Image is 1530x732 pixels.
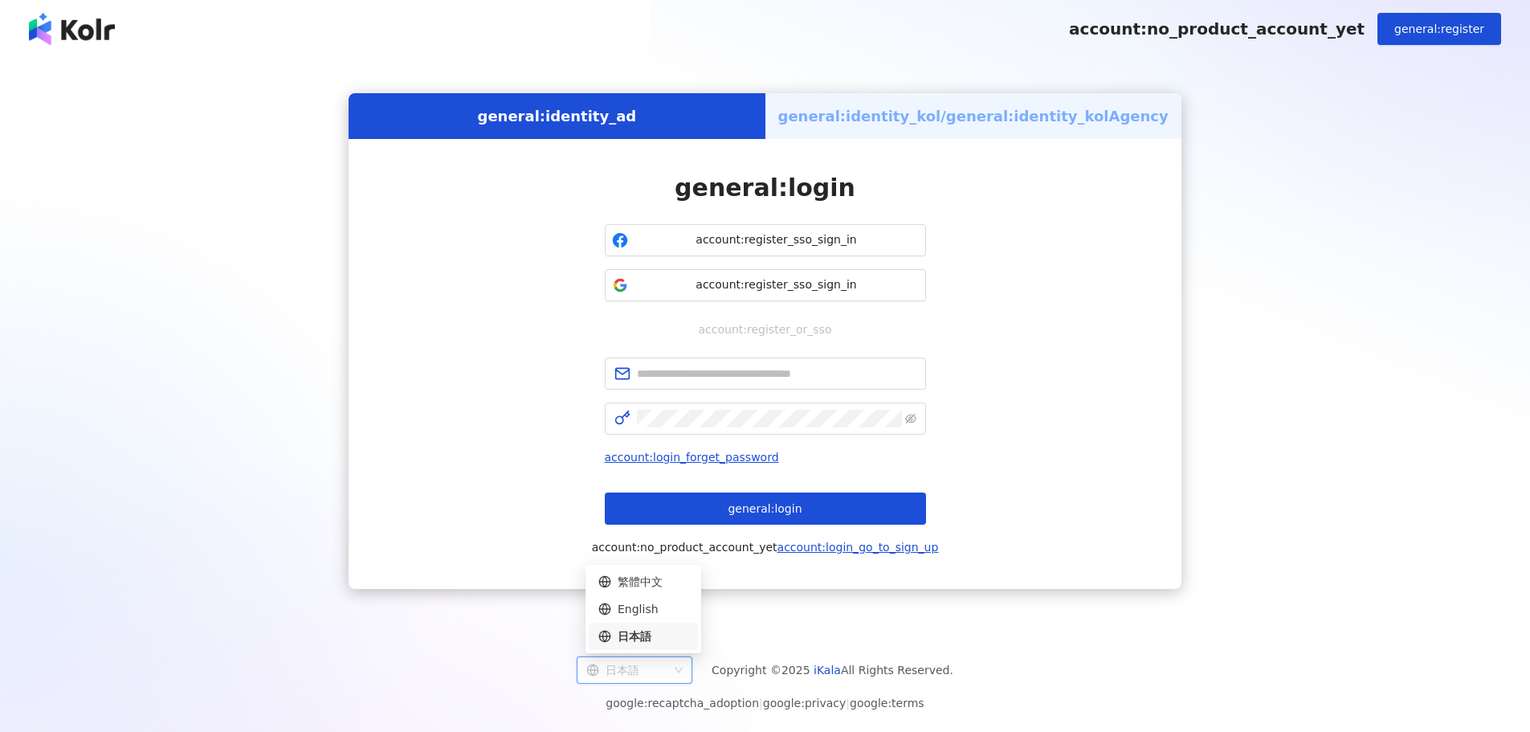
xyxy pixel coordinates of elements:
[712,660,953,680] span: Copyright © 2025 All Rights Reserved.
[634,277,919,293] span: account:register_sso_sign_in
[586,657,668,683] div: 日本語
[846,697,850,710] span: |
[605,224,926,256] button: account:register_sso_sign_in
[687,321,843,338] span: account:register_or_sso
[1377,13,1501,45] button: general:register
[777,541,939,554] a: account:login_go_to_sign_up
[598,573,688,591] div: 繁體中文
[605,493,926,525] button: general:login
[1069,19,1365,39] span: account:no_product_account_yet
[675,174,855,202] span: general:login
[605,451,779,464] a: account:login_forget_password
[634,232,919,248] span: account:register_sso_sign_in
[598,628,688,645] div: 日本語
[478,106,637,126] h5: general:identity_ad
[1394,22,1484,35] span: general:register
[850,697,924,710] a: google:terms
[598,600,688,618] div: English
[778,106,1169,126] h5: general:identity_kol/general:identity_kolAgency
[814,664,841,677] a: iKala
[592,538,939,557] span: account:no_product_account_yet
[905,413,916,424] span: eye-invisible
[605,269,926,301] button: account:register_sso_sign_in
[759,697,763,710] span: |
[29,13,115,45] img: logo
[728,502,802,515] span: general:login
[606,693,924,713] span: google:recaptcha_adoption
[763,697,847,710] a: google:privacy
